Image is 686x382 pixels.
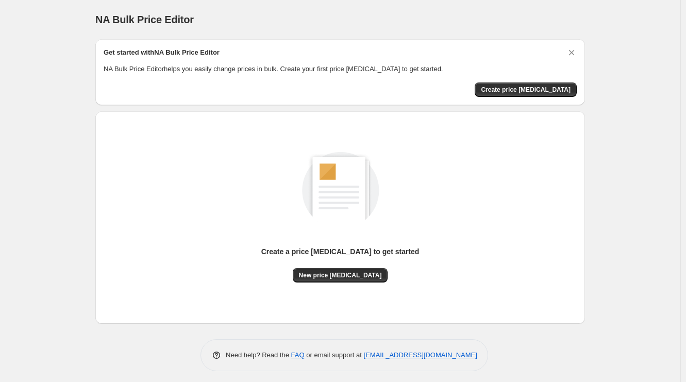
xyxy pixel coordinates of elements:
[299,271,382,279] span: New price [MEDICAL_DATA]
[305,351,364,359] span: or email support at
[95,14,194,25] span: NA Bulk Price Editor
[261,246,420,257] p: Create a price [MEDICAL_DATA] to get started
[226,351,291,359] span: Need help? Read the
[364,351,477,359] a: [EMAIL_ADDRESS][DOMAIN_NAME]
[475,82,577,97] button: Create price change job
[293,268,388,283] button: New price [MEDICAL_DATA]
[291,351,305,359] a: FAQ
[481,86,571,94] span: Create price [MEDICAL_DATA]
[104,64,577,74] p: NA Bulk Price Editor helps you easily change prices in bulk. Create your first price [MEDICAL_DAT...
[566,47,577,58] button: Dismiss card
[104,47,220,58] h2: Get started with NA Bulk Price Editor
